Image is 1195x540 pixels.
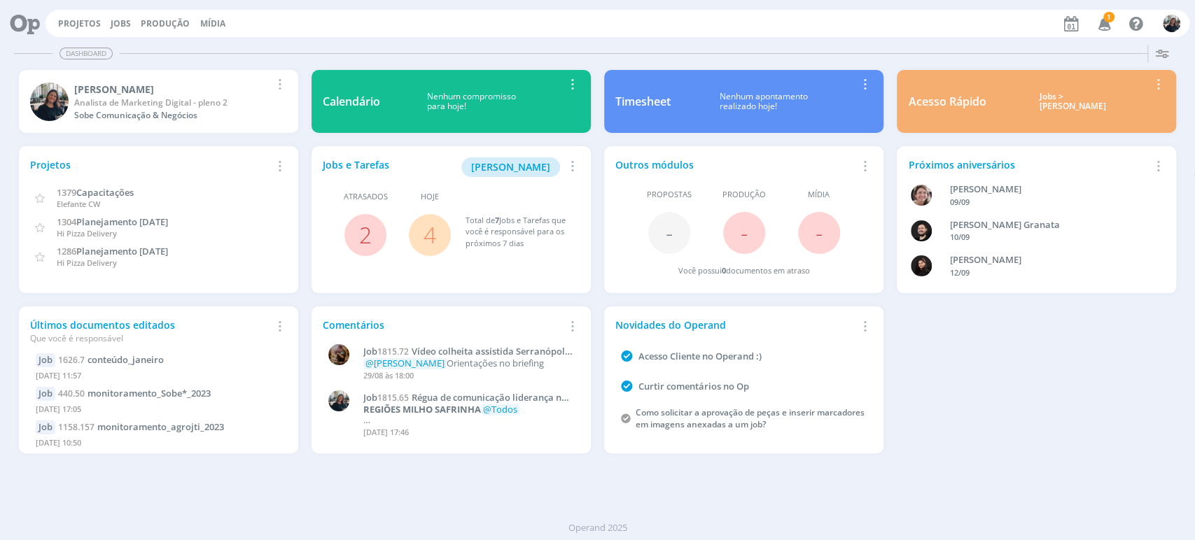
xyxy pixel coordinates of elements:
span: monitoramento_agrojti_2023 [97,420,224,433]
img: M [30,83,69,121]
span: [PERSON_NAME] [471,160,550,173]
div: Job [36,353,55,367]
span: @Todos [483,403,517,415]
span: 1 [1103,12,1114,22]
div: [DATE] 11:57 [36,367,281,388]
button: Produção [137,18,194,29]
a: 4 [424,220,436,250]
div: Calendário [323,93,380,110]
img: L [911,255,932,276]
a: 1379Capacitações [57,185,134,199]
a: Jobs [111,17,131,29]
div: Você possui documentos em atraso [678,265,810,277]
div: [DATE] 10:50 [36,434,281,455]
span: Produção [722,189,766,201]
div: Aline Beatriz Jackisch [950,183,1147,197]
a: Como solicitar a aprovação de peças e inserir marcadores em imagens anexadas a um job? [636,406,865,430]
a: 1304Planejamento [DATE] [57,215,168,228]
span: - [816,218,823,248]
span: Capacitações [76,186,134,199]
button: M [1162,11,1181,36]
span: Dashboard [60,48,113,59]
img: A [911,185,932,206]
span: Régua de comunicação liderança na safrinha [363,391,567,415]
div: Nenhum compromisso para hoje! [380,92,563,112]
a: M[PERSON_NAME]Analista de Marketing Digital - pleno 2Sobe Comunicação & Negócios [19,70,298,133]
a: Projetos [58,17,101,29]
a: Acesso Cliente no Operand :) [638,350,762,362]
button: 1 [1089,11,1117,36]
span: @[PERSON_NAME] [365,357,445,369]
div: Acesso Rápido [908,93,986,110]
div: Jobs e Tarefas [323,157,563,177]
div: Novidades do Operand [615,318,855,332]
button: Mídia [196,18,230,29]
a: TimesheetNenhum apontamentorealizado hoje! [604,70,883,133]
div: Timesheet [615,93,671,110]
span: 09/09 [950,197,970,207]
button: [PERSON_NAME] [461,157,560,177]
a: Produção [141,17,190,29]
span: Atrasados [344,191,388,203]
span: 12/09 [950,267,970,278]
div: Total de Jobs e Tarefas que você é responsável para os próximos 7 dias [465,215,566,250]
div: [DATE] 17:05 [36,401,281,421]
div: Job [36,420,55,434]
div: Próximos aniversários [908,157,1148,172]
span: - [741,218,748,248]
span: 0 [722,265,726,276]
button: Jobs [106,18,135,29]
a: Mídia [200,17,225,29]
span: Hi Pizza Delivery [57,228,117,239]
a: 440.50monitoramento_Sobe*_2023 [58,387,211,399]
span: 1158.157 [58,421,95,433]
a: 1158.157monitoramento_agrojti_2023 [58,420,224,433]
span: [DATE] 17:46 [363,427,409,437]
strong: REGIÕES MILHO SAFRINHA [363,403,481,415]
span: Mídia [808,189,830,201]
span: Hi Pizza Delivery [57,257,117,268]
span: 10/09 [950,232,970,242]
span: Elefante CW [57,199,100,209]
div: Nenhum apontamento realizado hoje! [671,92,855,112]
span: 1286 [57,245,76,257]
div: Outros módulos [615,157,855,172]
span: 1626.7 [58,354,85,366]
div: Que você é responsável [30,332,270,345]
span: 1304 [57,215,76,228]
span: Propostas [647,189,692,201]
a: [PERSON_NAME] [461,159,560,173]
div: Jobs > [PERSON_NAME] [996,92,1148,112]
div: Bruno Corralo Granata [950,218,1147,232]
a: Job1815.72Vídeo colheita assistida Serranópolis [GEOGRAPHIC_DATA] [363,346,573,357]
span: Planejamento [DATE] [76,245,168,257]
span: Hoje [421,191,439,203]
div: Últimos documentos editados [30,318,270,345]
span: 1815.72 [377,346,409,357]
div: Analista de Marketing Digital - pleno 2 [74,97,270,109]
img: B [911,220,932,241]
div: Sobe Comunicação & Negócios [74,109,270,122]
a: 1626.7conteúdo_janeiro [58,353,164,366]
button: Projetos [54,18,105,29]
a: Curtir comentários no Op [638,380,749,392]
span: 29/08 às 18:00 [363,370,414,381]
span: 1379 [57,186,76,199]
span: Vídeo colheita assistida Serranópolis Goiás [363,345,572,369]
div: Projetos [30,157,270,172]
a: 2 [359,220,372,250]
div: Luana da Silva de Andrade [950,253,1147,267]
span: conteúdo_janeiro [88,353,164,366]
span: 440.50 [58,388,85,399]
img: M [1163,15,1180,32]
a: 1286Planejamento [DATE] [57,244,168,257]
span: Planejamento [DATE] [76,215,168,228]
img: M [328,390,349,411]
span: - [666,218,673,248]
div: Job [36,387,55,401]
span: 1815.65 [377,392,409,404]
div: Mayara Peruzzo [74,82,270,97]
span: monitoramento_Sobe*_2023 [88,387,211,399]
span: 7 [494,215,498,225]
p: Orientações no briefing [363,358,573,369]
